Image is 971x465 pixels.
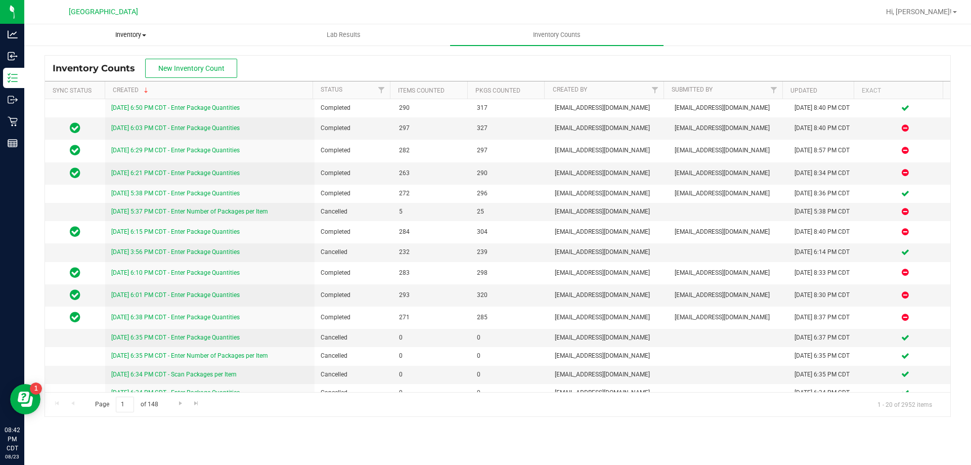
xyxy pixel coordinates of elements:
span: 327 [477,123,543,133]
span: 0 [399,388,465,398]
div: [DATE] 8:36 PM CDT [795,189,854,198]
span: 297 [477,146,543,155]
span: Cancelled [321,207,386,217]
span: Lab Results [313,30,374,39]
a: [DATE] 6:01 PM CDT - Enter Package Quantities [111,291,240,299]
span: In Sync [70,166,80,180]
span: 317 [477,103,543,113]
span: Cancelled [321,333,386,343]
div: [DATE] 6:34 PM CDT [795,388,854,398]
inline-svg: Analytics [8,29,18,39]
inline-svg: Retail [8,116,18,126]
span: 239 [477,247,543,257]
span: 297 [399,123,465,133]
div: [DATE] 8:40 PM CDT [795,103,854,113]
th: Exact [854,81,943,99]
span: Completed [321,268,386,278]
span: [EMAIL_ADDRESS][DOMAIN_NAME] [555,370,663,379]
a: [DATE] 6:03 PM CDT - Enter Package Quantities [111,124,240,132]
span: [EMAIL_ADDRESS][DOMAIN_NAME] [675,268,782,278]
a: Pkgs Counted [475,87,520,94]
input: 1 [116,397,134,412]
span: [EMAIL_ADDRESS][DOMAIN_NAME] [555,313,663,322]
span: Inventory [25,30,237,39]
span: In Sync [70,288,80,302]
span: [EMAIL_ADDRESS][DOMAIN_NAME] [555,103,663,113]
a: [DATE] 6:34 PM CDT - Enter Package Quantities [111,389,240,396]
div: [DATE] 8:30 PM CDT [795,290,854,300]
iframe: Resource center unread badge [30,383,42,395]
a: Updated [790,87,817,94]
div: [DATE] 6:37 PM CDT [795,333,854,343]
span: In Sync [70,143,80,157]
span: 290 [477,168,543,178]
span: [EMAIL_ADDRESS][DOMAIN_NAME] [675,123,782,133]
span: Completed [321,227,386,237]
span: Cancelled [321,351,386,361]
span: 0 [399,351,465,361]
a: Created By [553,86,587,93]
span: [EMAIL_ADDRESS][DOMAIN_NAME] [555,207,663,217]
span: [GEOGRAPHIC_DATA] [69,8,138,16]
a: [DATE] 6:15 PM CDT - Enter Package Quantities [111,228,240,235]
span: New Inventory Count [158,64,225,72]
span: In Sync [70,310,80,324]
span: Completed [321,168,386,178]
div: [DATE] 8:34 PM CDT [795,168,854,178]
span: Cancelled [321,247,386,257]
span: 0 [399,370,465,379]
span: [EMAIL_ADDRESS][DOMAIN_NAME] [555,333,663,343]
span: [EMAIL_ADDRESS][DOMAIN_NAME] [555,227,663,237]
a: [DATE] 6:35 PM CDT - Enter Package Quantities [111,334,240,341]
inline-svg: Inbound [8,51,18,61]
a: Lab Results [237,24,450,46]
div: [DATE] 8:37 PM CDT [795,313,854,322]
p: 08:42 PM CDT [5,426,20,453]
span: In Sync [70,225,80,239]
a: [DATE] 5:37 PM CDT - Enter Number of Packages per Item [111,208,268,215]
span: Completed [321,103,386,113]
span: [EMAIL_ADDRESS][DOMAIN_NAME] [555,351,663,361]
a: [DATE] 6:38 PM CDT - Enter Package Quantities [111,314,240,321]
a: Filter [373,81,390,99]
span: [EMAIL_ADDRESS][DOMAIN_NAME] [675,146,782,155]
span: [EMAIL_ADDRESS][DOMAIN_NAME] [675,227,782,237]
span: Completed [321,123,386,133]
a: [DATE] 3:56 PM CDT - Enter Package Quantities [111,248,240,256]
div: [DATE] 5:38 PM CDT [795,207,854,217]
span: [EMAIL_ADDRESS][DOMAIN_NAME] [675,313,782,322]
span: Hi, [PERSON_NAME]! [886,8,952,16]
a: [DATE] 6:35 PM CDT - Enter Number of Packages per Item [111,352,268,359]
div: [DATE] 8:40 PM CDT [795,227,854,237]
span: Cancelled [321,370,386,379]
span: 232 [399,247,465,257]
a: [DATE] 5:38 PM CDT - Enter Package Quantities [111,190,240,197]
span: Completed [321,146,386,155]
span: Completed [321,290,386,300]
a: [DATE] 6:34 PM CDT - Scan Packages per Item [111,371,237,378]
div: [DATE] 6:35 PM CDT [795,370,854,379]
span: Inventory Counts [519,30,594,39]
span: 282 [399,146,465,155]
span: [EMAIL_ADDRESS][DOMAIN_NAME] [555,388,663,398]
span: 263 [399,168,465,178]
span: Page of 148 [86,397,166,412]
inline-svg: Reports [8,138,18,148]
inline-svg: Outbound [8,95,18,105]
a: [DATE] 6:10 PM CDT - Enter Package Quantities [111,269,240,276]
span: In Sync [70,121,80,135]
span: Cancelled [321,388,386,398]
span: 0 [477,333,543,343]
span: [EMAIL_ADDRESS][DOMAIN_NAME] [555,146,663,155]
a: Filter [765,81,782,99]
a: Items Counted [398,87,445,94]
span: [EMAIL_ADDRESS][DOMAIN_NAME] [675,103,782,113]
span: [EMAIL_ADDRESS][DOMAIN_NAME] [675,168,782,178]
a: Created [113,87,150,94]
div: [DATE] 8:40 PM CDT [795,123,854,133]
span: Completed [321,189,386,198]
span: 272 [399,189,465,198]
a: Go to the next page [173,397,188,410]
div: [DATE] 8:57 PM CDT [795,146,854,155]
